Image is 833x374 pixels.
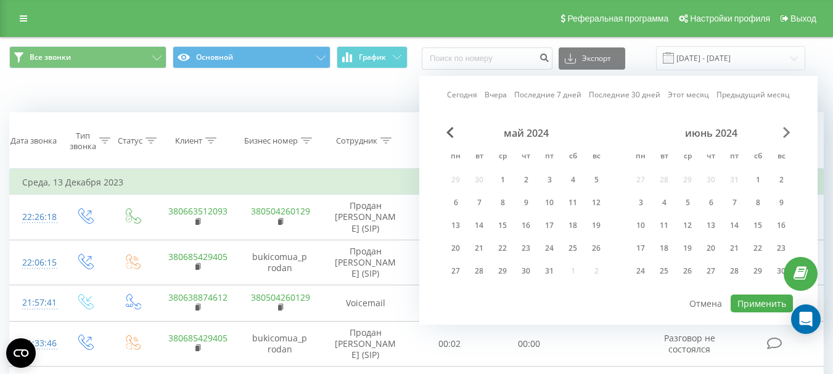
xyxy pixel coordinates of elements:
[683,295,729,312] button: Отмена
[633,263,649,279] div: 24
[321,240,410,285] td: Продан [PERSON_NAME] (SIP)
[588,240,604,256] div: 26
[652,262,676,280] div: вт 25 июня 2024 г.
[561,216,585,235] div: сб 18 мая 2024 г.
[410,195,490,240] td: 00:09
[726,195,742,211] div: 7
[750,240,766,256] div: 22
[410,321,490,367] td: 00:02
[446,148,465,166] abbr: понедельник
[746,171,769,189] div: сб 1 июня 2024 г.
[514,239,538,258] div: чт 23 мая 2024 г.
[22,291,48,315] div: 21:57:41
[679,195,696,211] div: 5
[118,136,142,146] div: Статус
[485,89,507,100] a: Вчера
[518,240,534,256] div: 23
[769,193,793,212] div: вс 9 июня 2024 г.
[422,47,552,70] input: Поиск по номеру
[410,285,490,321] td: 00:02
[251,205,310,217] a: 380504260129
[723,239,746,258] div: пт 21 июня 2024 г.
[541,240,557,256] div: 24
[494,195,511,211] div: 8
[723,193,746,212] div: пт 7 июня 2024 г.
[514,89,581,100] a: Последние 7 дней
[652,193,676,212] div: вт 4 июня 2024 г.
[731,295,793,312] button: Применить
[321,285,410,321] td: Voicemail
[470,148,488,166] abbr: вторник
[10,136,57,146] div: Дата звонка
[746,262,769,280] div: сб 29 июня 2024 г.
[750,217,766,234] div: 15
[514,216,538,235] div: чт 16 мая 2024 г.
[517,148,535,166] abbr: четверг
[467,216,491,235] div: вт 14 мая 2024 г.
[514,193,538,212] div: чт 9 мая 2024 г.
[587,148,605,166] abbr: воскресенье
[567,14,668,23] span: Реферальная программа
[444,127,608,139] div: май 2024
[631,148,650,166] abbr: понедельник
[769,171,793,189] div: вс 2 июня 2024 г.
[359,53,386,62] span: График
[664,332,715,355] span: Разговор не состоялся
[321,195,410,240] td: Продан [PERSON_NAME] (SIP)
[494,240,511,256] div: 22
[585,171,608,189] div: вс 5 мая 2024 г.
[656,263,672,279] div: 25
[70,131,96,152] div: Тип звонка
[769,239,793,258] div: вс 23 июня 2024 г.
[783,127,790,138] span: Next Month
[585,193,608,212] div: вс 12 мая 2024 г.
[444,239,467,258] div: пн 20 мая 2024 г.
[652,239,676,258] div: вт 18 июня 2024 г.
[588,195,604,211] div: 12
[168,205,228,217] a: 380663512093
[723,216,746,235] div: пт 14 июня 2024 г.
[444,216,467,235] div: пн 13 мая 2024 г.
[564,148,582,166] abbr: суббота
[676,239,699,258] div: ср 19 июня 2024 г.
[589,89,660,100] a: Последние 30 дней
[750,195,766,211] div: 8
[321,321,410,367] td: Продан [PERSON_NAME] (SIP)
[491,239,514,258] div: ср 22 мая 2024 г.
[588,217,604,234] div: 19
[773,217,789,234] div: 16
[467,193,491,212] div: вт 7 мая 2024 г.
[493,148,512,166] abbr: среда
[676,262,699,280] div: ср 26 июня 2024 г.
[678,148,697,166] abbr: среда
[750,172,766,188] div: 1
[723,262,746,280] div: пт 28 июня 2024 г.
[725,148,744,166] abbr: пятница
[791,304,821,334] div: Open Intercom Messenger
[494,263,511,279] div: 29
[773,195,789,211] div: 9
[22,331,48,356] div: 21:33:46
[467,239,491,258] div: вт 21 мая 2024 г.
[446,127,454,138] span: Previous Month
[518,263,534,279] div: 30
[22,205,48,229] div: 22:26:18
[769,262,793,280] div: вс 30 июня 2024 г.
[448,195,464,211] div: 6
[22,251,48,275] div: 22:06:15
[448,240,464,256] div: 20
[538,171,561,189] div: пт 3 мая 2024 г.
[633,195,649,211] div: 3
[679,263,696,279] div: 26
[629,193,652,212] div: пн 3 июня 2024 г.
[702,148,720,166] abbr: четверг
[467,262,491,280] div: вт 28 мая 2024 г.
[588,172,604,188] div: 5
[772,148,790,166] abbr: воскресенье
[699,239,723,258] div: чт 20 июня 2024 г.
[518,217,534,234] div: 16
[773,263,789,279] div: 30
[703,240,719,256] div: 20
[491,193,514,212] div: ср 8 мая 2024 г.
[494,172,511,188] div: 1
